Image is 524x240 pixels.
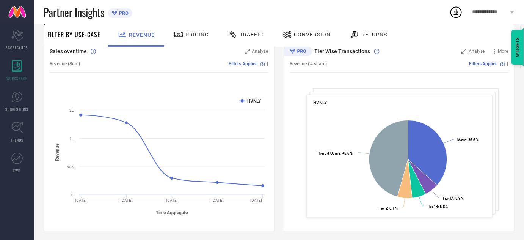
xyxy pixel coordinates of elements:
[379,206,388,210] tspan: Tier 2
[457,138,466,142] tspan: Metro
[247,98,261,104] text: HVNLY
[313,100,327,105] span: HVNLY
[156,210,188,215] tspan: Time Aggregate
[318,151,340,155] tspan: Tier 3 & Others
[67,165,74,169] text: 50K
[69,137,74,141] text: 1L
[55,143,60,161] tspan: Revenue
[507,61,508,66] span: |
[461,49,467,54] svg: Zoom
[245,49,250,54] svg: Zoom
[229,61,258,66] span: Filters Applied
[442,197,464,201] text: : 5.9 %
[457,138,479,142] text: : 36.6 %
[290,61,327,66] span: Revenue (% share)
[69,108,74,112] text: 2L
[469,61,498,66] span: Filters Applied
[11,137,24,143] span: TRENDS
[117,10,129,16] span: PRO
[44,5,104,20] span: Partner Insights
[47,30,100,39] span: Filter By Use-Case
[71,193,74,197] text: 0
[442,197,454,201] tspan: Tier 1A
[427,205,438,209] tspan: Tier 1B
[250,198,262,202] text: [DATE]
[212,198,223,202] text: [DATE]
[50,61,80,66] span: Revenue (Sum)
[294,32,331,38] span: Conversion
[318,151,353,155] text: : 45.6 %
[75,198,87,202] text: [DATE]
[121,198,132,202] text: [DATE]
[361,32,387,38] span: Returns
[14,168,21,174] span: FWD
[185,32,209,38] span: Pricing
[166,198,178,202] text: [DATE]
[498,49,508,54] span: More
[379,206,398,210] text: : 6.1 %
[129,32,155,38] span: Revenue
[469,49,485,54] span: Analyse
[6,45,28,51] span: SCORECARDS
[7,76,28,81] span: WORKSPACE
[6,106,29,112] span: SUGGESTIONS
[427,205,448,209] text: : 5.8 %
[267,61,268,66] span: |
[252,49,268,54] span: Analyse
[315,48,370,54] span: Tier Wise Transactions
[240,32,263,38] span: Traffic
[50,48,87,54] span: Sales over time
[449,5,463,19] div: Open download list
[284,46,312,58] div: Premium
